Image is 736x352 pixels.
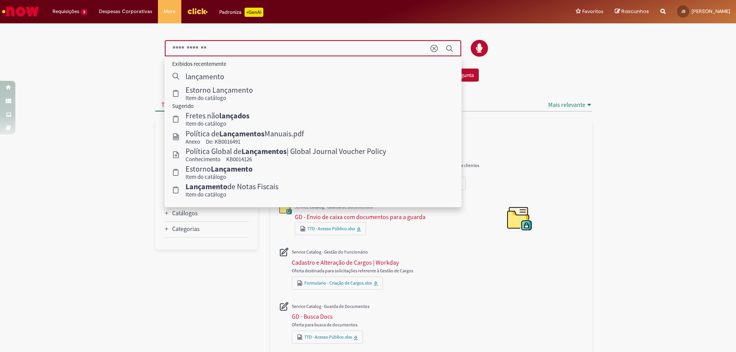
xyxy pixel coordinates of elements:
[219,8,263,17] div: Padroniza
[187,5,208,17] img: click_logo_yellow_360x200.png
[692,8,730,15] span: [PERSON_NAME]
[53,8,79,15] span: Requisições
[164,8,176,15] span: More
[681,9,685,14] span: JS
[99,8,152,15] span: Despesas Corporativas
[245,8,263,17] p: +GenAi
[621,8,649,15] span: Rascunhos
[1,4,40,19] img: ServiceNow
[582,8,603,15] span: Favoritos
[81,9,87,15] span: 3
[615,8,649,15] a: Rascunhos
